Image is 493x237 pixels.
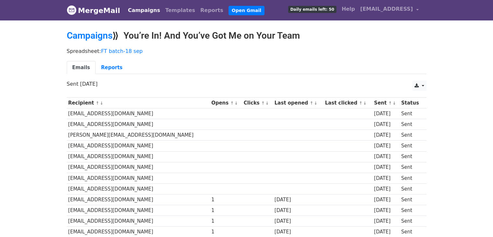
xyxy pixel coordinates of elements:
div: 1 [211,218,241,225]
a: Templates [163,4,198,17]
div: [DATE] [275,218,322,225]
a: Daily emails left: 50 [286,3,339,16]
td: Sent [400,141,423,151]
a: ↓ [363,101,367,106]
td: Sent [400,173,423,183]
a: FT batch-18 sep [101,48,143,54]
td: Sent [400,108,423,119]
a: ↓ [100,101,103,106]
div: [DATE] [275,207,322,214]
td: Sent [400,130,423,141]
td: [EMAIL_ADDRESS][DOMAIN_NAME] [67,183,210,194]
th: Opens [210,98,242,108]
a: Open Gmail [229,6,264,15]
td: Sent [400,183,423,194]
a: ↑ [96,101,99,106]
div: [DATE] [374,153,398,160]
td: [EMAIL_ADDRESS][DOMAIN_NAME] [67,205,210,216]
td: [EMAIL_ADDRESS][DOMAIN_NAME] [67,141,210,151]
div: [DATE] [374,110,398,118]
div: [DATE] [374,207,398,214]
a: MergeMail [67,4,120,17]
a: Campaigns [67,30,112,41]
td: [EMAIL_ADDRESS][DOMAIN_NAME] [67,108,210,119]
td: Sent [400,205,423,216]
a: ↓ [393,101,396,106]
td: [EMAIL_ADDRESS][DOMAIN_NAME] [67,173,210,183]
th: Status [400,98,423,108]
th: Sent [372,98,400,108]
a: ↑ [261,101,265,106]
div: 1 [211,228,241,236]
td: [EMAIL_ADDRESS][DOMAIN_NAME] [67,151,210,162]
td: [EMAIL_ADDRESS][DOMAIN_NAME] [67,216,210,227]
div: 1 [211,196,241,204]
a: ↓ [234,101,238,106]
a: Help [339,3,358,16]
div: [DATE] [374,131,398,139]
a: ↑ [359,101,363,106]
td: [EMAIL_ADDRESS][DOMAIN_NAME] [67,194,210,205]
td: Sent [400,151,423,162]
div: [DATE] [374,196,398,204]
img: MergeMail logo [67,5,76,15]
div: [DATE] [275,196,322,204]
div: [DATE] [374,228,398,236]
th: Last clicked [323,98,372,108]
th: Last opened [273,98,323,108]
a: [EMAIL_ADDRESS] [358,3,421,18]
div: [DATE] [374,164,398,171]
td: Sent [400,194,423,205]
div: [DATE] [374,121,398,128]
th: Clicks [242,98,273,108]
p: Spreadsheet: [67,48,427,55]
div: [DATE] [374,218,398,225]
div: [DATE] [374,175,398,182]
td: Sent [400,119,423,130]
a: ↓ [265,101,269,106]
td: [EMAIL_ADDRESS][DOMAIN_NAME] [67,162,210,173]
div: [DATE] [275,228,322,236]
td: [EMAIL_ADDRESS][DOMAIN_NAME] [67,119,210,130]
h2: ⟫ You’re In! And You’ve Got Me on Your Team [67,30,427,41]
td: Sent [400,216,423,227]
p: Sent [DATE] [67,81,427,87]
a: Reports [198,4,226,17]
a: ↓ [314,101,318,106]
th: Recipient [67,98,210,108]
td: Sent [400,162,423,173]
div: 1 [211,207,241,214]
a: ↑ [230,101,234,106]
a: Emails [67,61,96,74]
div: [DATE] [374,185,398,193]
span: [EMAIL_ADDRESS] [360,5,413,13]
a: ↑ [388,101,392,106]
a: Reports [96,61,128,74]
div: [DATE] [374,142,398,150]
td: [PERSON_NAME][EMAIL_ADDRESS][DOMAIN_NAME] [67,130,210,141]
a: ↑ [310,101,313,106]
span: Daily emails left: 50 [288,6,336,13]
a: Campaigns [125,4,163,17]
